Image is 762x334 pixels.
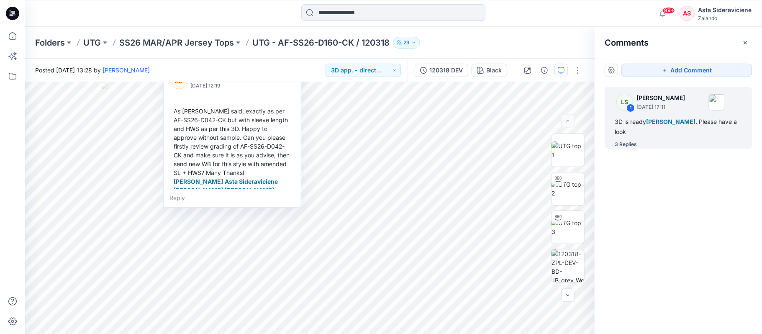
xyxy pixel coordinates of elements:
div: 3 Replies [615,140,637,149]
span: Asta Sideraviciene [225,178,278,185]
a: [PERSON_NAME] [103,67,150,74]
h2: Comments [605,38,649,48]
p: UTG - AF-SS26-D160-CK / 120318 [252,37,390,49]
div: Reply [164,189,301,207]
span: [PERSON_NAME] [646,118,695,125]
p: [DATE] 17:11 [636,103,685,111]
a: SS26 MAR/APR Jersey Tops [119,37,234,49]
button: Add Comment [621,64,752,77]
p: [PERSON_NAME] [636,93,685,103]
div: LS [616,94,633,110]
div: 120318 DEV [429,66,463,75]
img: UTG top 2 [552,180,584,198]
button: 29 [393,37,420,49]
span: 99+ [662,7,675,14]
p: 29 [403,38,410,47]
button: Details [538,64,551,77]
span: Posted [DATE] 13:28 by [35,66,150,75]
a: Folders [35,37,65,49]
img: UTG top 1 [552,141,584,159]
div: Zalando [698,15,752,21]
img: UTG top 3 [552,218,584,236]
div: 1 [626,104,635,112]
button: 120318 DEV [415,64,468,77]
button: Black [472,64,507,77]
span: [PERSON_NAME] [225,187,274,194]
span: [PERSON_NAME] [174,187,223,194]
p: [DATE] 12:19 [190,82,259,90]
div: 3D is ready . Please have a look [615,117,742,137]
div: As [PERSON_NAME] said, exactly as per AF-SS26-D042-CK but with sleeve length and HWS as per this ... [170,103,294,198]
div: AS [680,6,695,21]
div: Asta Sideraviciene [698,5,752,15]
a: UTG [83,37,101,49]
div: Black [486,66,502,75]
img: 120318-ZPL-DEV-BD-JB_grey_Workmanship illustrations [552,249,584,282]
span: [PERSON_NAME] [174,178,223,185]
